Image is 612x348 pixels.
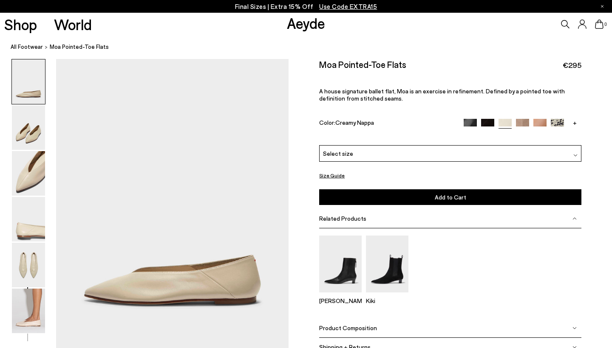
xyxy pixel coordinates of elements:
span: Add to Cart [435,194,466,201]
a: Shop [4,17,37,32]
button: Add to Cart [319,189,581,205]
p: Final Sizes | Extra 15% Off [235,1,377,12]
img: svg%3E [572,326,577,330]
a: World [54,17,92,32]
span: A house signature ballet flat, Moa is an exercise in refinement. Defined by a pointed toe with de... [319,87,565,102]
button: Size Guide [319,170,345,181]
span: Navigate to /collections/ss25-final-sizes [319,3,377,10]
a: 0 [595,20,603,29]
a: Aeyde [287,14,325,32]
p: Kiki [366,297,408,304]
div: Color: [319,119,455,129]
a: + [568,119,581,126]
span: Creamy Nappa [335,119,374,126]
img: Moa Pointed-Toe Flats - Image 5 [12,243,45,287]
span: Moa Pointed-Toe Flats [50,42,109,51]
img: Kiki Suede Chelsea Boots [366,236,408,292]
a: All Footwear [11,42,43,51]
span: €295 [563,60,581,70]
h2: Moa Pointed-Toe Flats [319,59,406,70]
a: Kiki Suede Chelsea Boots Kiki [366,286,408,304]
a: Harriet Pointed Ankle Boots [PERSON_NAME] [319,286,362,304]
img: Harriet Pointed Ankle Boots [319,236,362,292]
span: 0 [603,22,608,27]
p: [PERSON_NAME] [319,297,362,304]
span: Product Composition [319,324,377,331]
img: Moa Pointed-Toe Flats - Image 2 [12,105,45,150]
img: Moa Pointed-Toe Flats - Image 6 [12,289,45,333]
img: svg%3E [572,216,577,221]
img: svg%3E [573,153,578,157]
span: Related Products [319,215,366,222]
img: Moa Pointed-Toe Flats - Image 3 [12,151,45,196]
nav: breadcrumb [11,36,612,59]
span: Select size [323,149,353,158]
img: Moa Pointed-Toe Flats - Image 4 [12,197,45,241]
img: Moa Pointed-Toe Flats - Image 1 [12,59,45,104]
